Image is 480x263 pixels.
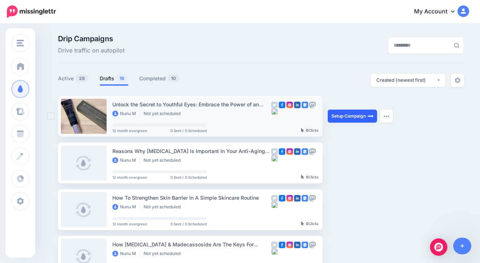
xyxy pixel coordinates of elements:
div: Created (newest first) [376,77,436,84]
span: 0 Sent / 0 Scheduled [170,222,207,226]
img: twitter-grey-square.png [271,195,278,202]
b: 0 [306,175,309,179]
img: twitter-grey-square.png [271,148,278,155]
span: Drive traffic on autopilot [58,46,125,55]
a: Active28 [58,74,89,83]
div: Clicks [301,175,318,179]
img: pointer-grey-darker.png [301,221,304,226]
li: Not yet scheduled [144,251,184,256]
li: Not yet scheduled [144,204,184,210]
img: instagram-square.png [286,102,293,108]
div: Unlock the Secret to Youthful Eyes: Embrace the Power of an Anti-Aging Skincare Routine [112,100,271,109]
span: 12 month evergreen [112,175,147,179]
img: instagram-square.png [286,148,293,155]
img: bluesky-grey-square.png [271,108,278,115]
span: 28 [75,75,88,82]
span: 0 Sent / 0 Scheduled [170,175,207,179]
img: mastodon-grey-square.png [309,195,316,202]
img: arrow-long-right-white.png [368,113,373,119]
li: Nunu M [112,157,140,163]
li: Nunu M [112,204,140,210]
a: Completed10 [139,74,180,83]
img: menu.png [17,40,24,46]
span: 12 month evergreen [112,222,147,226]
li: Nunu M [112,251,140,256]
button: Created (newest first) [371,74,445,87]
b: 0 [306,128,309,132]
img: Missinglettr [7,5,56,18]
span: 12 month evergreen [112,129,147,132]
div: How To Strengthen Skin Barrier In A Simple Skincare Routine [112,194,271,202]
li: Not yet scheduled [144,111,184,116]
img: facebook-square.png [279,102,285,108]
img: mastodon-grey-square.png [309,148,316,155]
img: mastodon-grey-square.png [309,102,316,108]
img: bluesky-grey-square.png [271,248,278,255]
img: linkedin-square.png [294,195,301,202]
img: search-grey-6.png [454,43,459,48]
li: Nunu M [112,111,140,116]
li: Not yet scheduled [144,157,184,163]
img: linkedin-square.png [294,242,301,248]
a: My Account [407,3,469,21]
div: How [MEDICAL_DATA] & Madecassoside Are The Keys For Improving [MEDICAL_DATA] & [MEDICAL_DATA] [112,240,271,249]
img: instagram-square.png [286,242,293,248]
img: linkedin-square.png [294,148,301,155]
img: mastodon-grey-square.png [309,242,316,248]
img: pointer-grey-darker.png [301,128,304,132]
img: google_business-square.png [302,195,308,202]
span: 0 Sent / 0 Scheduled [170,129,207,132]
img: google_business-square.png [302,102,308,108]
img: bluesky-grey-square.png [271,202,278,208]
span: 10 [167,75,179,82]
img: pointer-grey-darker.png [301,175,304,179]
img: google_business-square.png [302,148,308,155]
span: Drip Campaigns [58,35,125,42]
img: facebook-square.png [279,195,285,202]
a: Drafts16 [100,74,128,83]
img: twitter-grey-square.png [271,242,278,248]
img: dots.png [384,115,389,117]
img: linkedin-square.png [294,102,301,108]
div: Clicks [301,222,318,226]
div: Reasons Why [MEDICAL_DATA] Is Important In Your Anti-Aging Skincare Routine [112,147,271,155]
img: bluesky-grey-square.png [271,155,278,161]
img: instagram-square.png [286,195,293,202]
img: google_business-square.png [302,242,308,248]
a: Setup Campaign [328,110,377,123]
b: 0 [306,221,309,226]
img: facebook-square.png [279,242,285,248]
img: twitter-grey-square.png [271,102,278,108]
div: Clicks [301,128,318,133]
span: 16 [116,75,128,82]
img: facebook-square.png [279,148,285,155]
div: Open Intercom Messenger [430,238,447,256]
img: settings-grey.png [455,77,460,83]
